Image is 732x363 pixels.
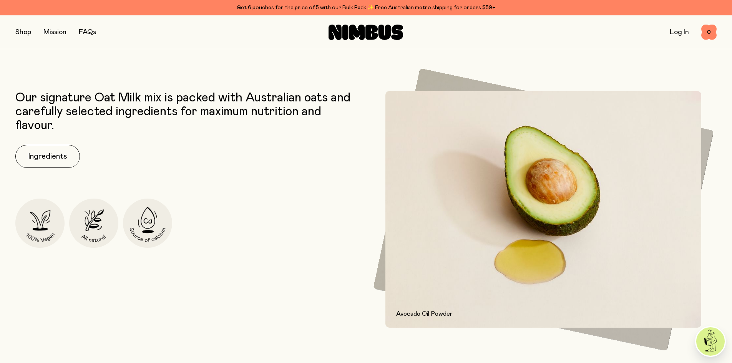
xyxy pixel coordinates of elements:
[79,29,96,36] a: FAQs
[15,145,80,168] button: Ingredients
[15,91,362,133] p: Our signature Oat Milk mix is packed with Australian oats and carefully selected ingredients for ...
[670,29,689,36] a: Log In
[385,91,702,328] img: Avocado and avocado oil
[396,309,691,318] p: Avocado Oil Powder
[15,3,717,12] div: Get 6 pouches for the price of 5 with our Bulk Pack ✨ Free Australian metro shipping for orders $59+
[696,327,725,356] img: agent
[701,25,717,40] button: 0
[43,29,66,36] a: Mission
